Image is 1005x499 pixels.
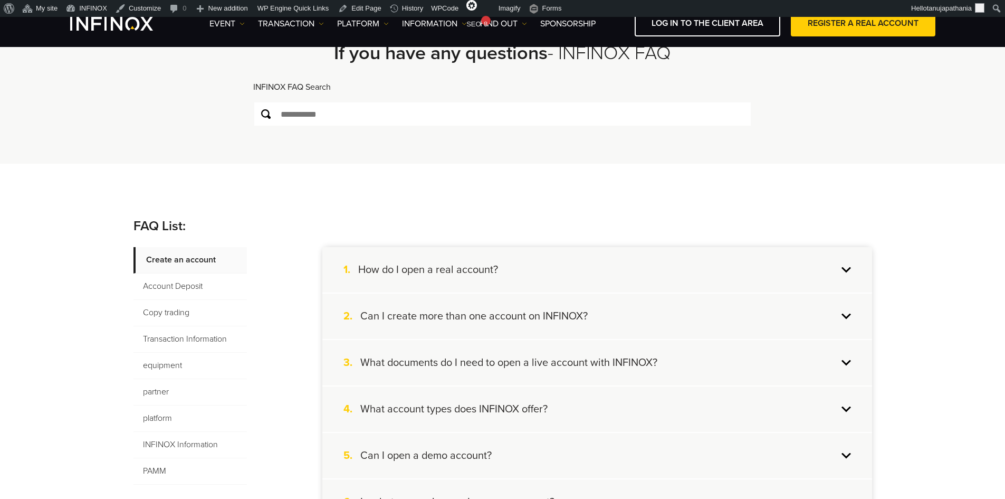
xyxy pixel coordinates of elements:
font: Sponsorship [540,18,596,29]
font: platform [337,18,379,29]
font: 1. [343,263,350,276]
font: INFINOX Information [143,439,218,450]
font: 3. [343,356,352,369]
font: Find out [480,18,518,29]
font: My site [36,4,58,12]
font: Can I create more than one account on INFINOX? [360,310,588,323]
font: information [402,18,457,29]
font: FAQ List: [133,218,186,234]
font: How do I open a real account? [358,263,498,276]
font: 5. [343,449,352,462]
font: platform [143,413,172,423]
font: Edit Page [351,4,381,12]
font: Forms [542,4,562,12]
font: What documents do I need to open a live account with INFINOX? [360,356,657,369]
font: INFINOX [79,4,107,12]
font: event [209,18,235,29]
font: transaction [258,18,314,29]
a: Sponsorship [540,17,596,30]
font: Transaction Information [143,334,227,344]
a: information [402,17,467,30]
font: Register a real account [808,18,918,29]
a: INFINOX Logo [70,17,178,31]
font: Log in to the client area [652,18,763,29]
a: Find out [480,17,527,30]
font: 8 [484,20,487,28]
font: Imagify [499,4,521,12]
font: What account types does INFINOX offer? [360,403,548,416]
font: If you have any questions [334,42,548,64]
font: PAMM [143,466,166,476]
a: event [209,17,245,30]
font: Account Deposit [143,281,203,291]
font: tanujapathania [927,4,972,12]
font: equipment [143,360,182,371]
font: 0 [183,4,186,12]
font: History [402,4,423,12]
font: SEO [466,20,481,28]
a: Register a real account [791,11,935,36]
font: - INFINOX FAQ [548,42,671,64]
font: Hello [911,4,927,12]
a: platform [337,17,389,30]
a: Log in to the client area [635,11,780,36]
font: Create an account [146,255,216,265]
font: Copy trading [143,307,189,318]
font: Customize [129,4,161,12]
font: partner [143,387,169,397]
font: 2. [343,310,352,323]
a: transaction [258,17,324,30]
font: WPCode [431,4,458,12]
font: New addition [208,4,248,12]
font: INFINOX FAQ Search [253,82,331,92]
font: WP Engine Quick Links [257,4,329,12]
font: Can I open a demo account? [360,449,492,462]
font: 4. [343,403,352,416]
